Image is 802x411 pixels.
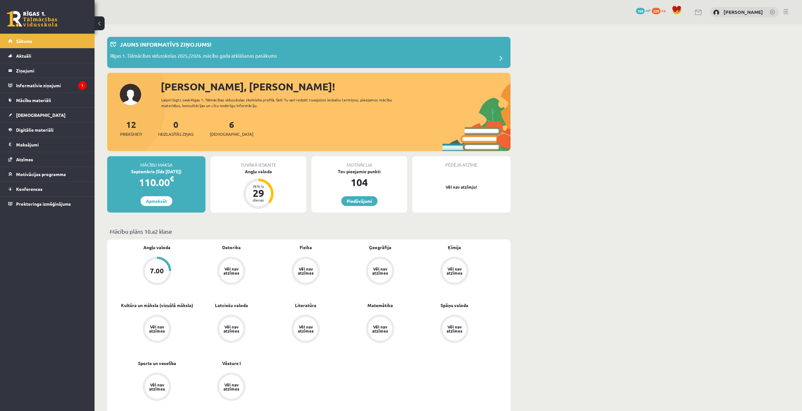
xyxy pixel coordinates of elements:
[16,171,66,177] span: Motivācijas programma
[446,267,463,275] div: Vēl nav atzīmes
[8,182,87,196] a: Konferences
[652,8,669,13] a: 229 xp
[412,156,511,168] div: Pēdējā atzīme
[222,360,241,367] a: Vēsture I
[311,168,407,175] div: Tev pieejamie punkti
[143,244,170,251] a: Angļu valoda
[369,244,391,251] a: Ģeogrāfija
[16,137,87,152] legend: Maksājumi
[8,63,87,78] a: Ziņojumi
[417,315,492,344] a: Vēl nav atzīmes
[215,302,248,309] a: Latviešu valoda
[8,108,87,122] a: [DEMOGRAPHIC_DATA]
[210,119,253,137] a: 6[DEMOGRAPHIC_DATA]
[8,123,87,137] a: Digitālie materiāli
[107,168,205,175] div: Septembris (līdz [DATE])
[8,152,87,167] a: Atzīmes
[7,11,57,27] a: Rīgas 1. Tālmācības vidusskola
[120,131,142,137] span: Priekšmeti
[16,53,31,59] span: Aktuāli
[222,244,241,251] a: Datorika
[8,167,87,181] a: Motivācijas programma
[110,40,507,65] a: Jauns informatīvs ziņojums! Rīgas 1. Tālmācības vidusskolas 2025./2026. mācību gada atklāšanas pa...
[371,325,389,333] div: Vēl nav atzīmes
[158,131,193,137] span: Neizlasītās ziņas
[8,197,87,211] a: Proktoringa izmēģinājums
[661,8,666,13] span: xp
[713,9,719,16] img: Vladislava Vlasova
[341,196,378,206] a: Piedāvājumi
[300,244,312,251] a: Fizika
[295,302,316,309] a: Literatūra
[161,79,511,94] div: [PERSON_NAME], [PERSON_NAME]!
[16,38,32,44] span: Sākums
[441,302,468,309] a: Spāņu valoda
[268,257,343,286] a: Vēl nav atzīmes
[415,184,507,190] p: Vēl nav atzīmju!
[16,63,87,78] legend: Ziņojumi
[194,257,268,286] a: Vēl nav atzīmes
[194,373,268,402] a: Vēl nav atzīmes
[211,168,306,210] a: Angļu valoda Atlicis 29 dienas
[343,315,417,344] a: Vēl nav atzīmes
[120,315,194,344] a: Vēl nav atzīmes
[268,315,343,344] a: Vēl nav atzīmes
[297,325,314,333] div: Vēl nav atzīmes
[16,201,71,207] span: Proktoringa izmēģinājums
[148,325,166,333] div: Vēl nav atzīmes
[121,302,193,309] a: Kultūra un māksla (vizuālā māksla)
[8,49,87,63] a: Aktuāli
[16,127,54,133] span: Digitālie materiāli
[249,198,268,202] div: dienas
[16,97,51,103] span: Mācību materiāli
[16,157,33,162] span: Atzīmes
[636,8,645,14] span: 104
[78,81,87,90] i: 1
[194,315,268,344] a: Vēl nav atzīmes
[297,267,314,275] div: Vēl nav atzīmes
[211,156,306,168] div: Tuvākā ieskaite
[652,8,661,14] span: 229
[371,267,389,275] div: Vēl nav atzīmes
[120,119,142,137] a: 12Priekšmeti
[8,137,87,152] a: Maksājumi
[107,156,205,168] div: Mācību maksa
[148,383,166,391] div: Vēl nav atzīmes
[8,34,87,48] a: Sākums
[311,156,407,168] div: Motivācija
[210,131,253,137] span: [DEMOGRAPHIC_DATA]
[141,196,172,206] a: Apmaksāt
[120,373,194,402] a: Vēl nav atzīmes
[417,257,492,286] a: Vēl nav atzīmes
[110,227,508,236] p: Mācību plāns 10.a2 klase
[367,302,393,309] a: Matemātika
[120,40,211,49] p: Jauns informatīvs ziņojums!
[343,257,417,286] a: Vēl nav atzīmes
[170,174,174,183] span: €
[138,360,176,367] a: Sports un veselība
[448,244,461,251] a: Ķīmija
[249,184,268,188] div: Atlicis
[161,97,403,108] div: Laipni lūgts savā Rīgas 1. Tālmācības vidusskolas skolnieka profilā. Šeit Tu vari redzēt tuvojošo...
[446,325,463,333] div: Vēl nav atzīmes
[211,168,306,175] div: Angļu valoda
[222,267,240,275] div: Vēl nav atzīmes
[150,267,164,274] div: 7.00
[16,186,43,192] span: Konferences
[16,112,66,118] span: [DEMOGRAPHIC_DATA]
[311,175,407,190] div: 104
[8,93,87,107] a: Mācību materiāli
[636,8,651,13] a: 104 mP
[107,175,205,190] div: 110.00
[724,9,763,15] a: [PERSON_NAME]
[120,257,194,286] a: 7.00
[110,52,277,61] p: Rīgas 1. Tālmācības vidusskolas 2025./2026. mācību gada atklāšanas pasākums
[249,188,268,198] div: 29
[222,325,240,333] div: Vēl nav atzīmes
[646,8,651,13] span: mP
[16,78,87,93] legend: Informatīvie ziņojumi
[8,78,87,93] a: Informatīvie ziņojumi1
[222,383,240,391] div: Vēl nav atzīmes
[158,119,193,137] a: 0Neizlasītās ziņas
